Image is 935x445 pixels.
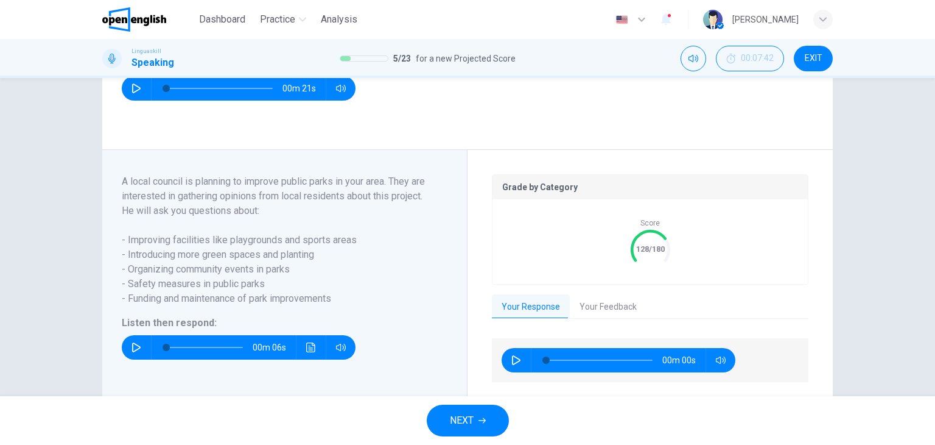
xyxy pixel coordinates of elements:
span: Score [640,219,660,227]
button: Your Feedback [570,294,646,320]
button: Analysis [316,9,362,30]
div: Mute [681,46,706,71]
span: A local council is planning to improve public parks in your area. They are interested in gatherin... [122,174,433,204]
span: NEXT [450,412,474,429]
span: - Improving facilities like playgrounds and sports areas [122,233,433,247]
span: 00m 00s [662,348,706,372]
button: Your Response [492,294,570,320]
h6: Listen then respond: [122,316,433,330]
button: NEXT [427,405,509,436]
img: OpenEnglish logo [102,7,166,32]
span: - Safety measures in public parks [122,277,433,291]
span: for a new Projected Score [416,51,516,66]
span: 5 / 23 [393,51,411,66]
span: Dashboard [199,12,245,27]
span: 00m 06s [253,335,296,360]
span: 00m 21s [282,76,326,101]
div: Hide [716,46,784,71]
span: - Funding and maintenance of park improvements [122,291,433,306]
span: Linguaskill [131,47,161,55]
span: Practice [260,12,295,27]
span: - Introducing more green spaces and planting [122,247,433,262]
span: - Organizing community events in parks [122,262,433,277]
a: OpenEnglish logo [102,7,194,32]
h1: Speaking [131,55,174,70]
span: EXIT [805,54,822,63]
button: EXIT [794,46,833,71]
div: [PERSON_NAME] [732,12,799,27]
img: en [614,15,629,24]
button: Practice [255,9,311,30]
span: He will ask you questions about: [122,204,433,218]
img: Profile picture [703,10,723,29]
span: Analysis [321,12,357,27]
span: 00:07:42 [741,54,774,63]
div: basic tabs example [492,294,808,320]
p: Grade by Category [502,182,798,192]
text: 128/180 [636,244,665,254]
button: Dashboard [194,9,250,30]
button: 00:07:42 [716,46,784,71]
button: Click to see the audio transcription [301,335,321,360]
